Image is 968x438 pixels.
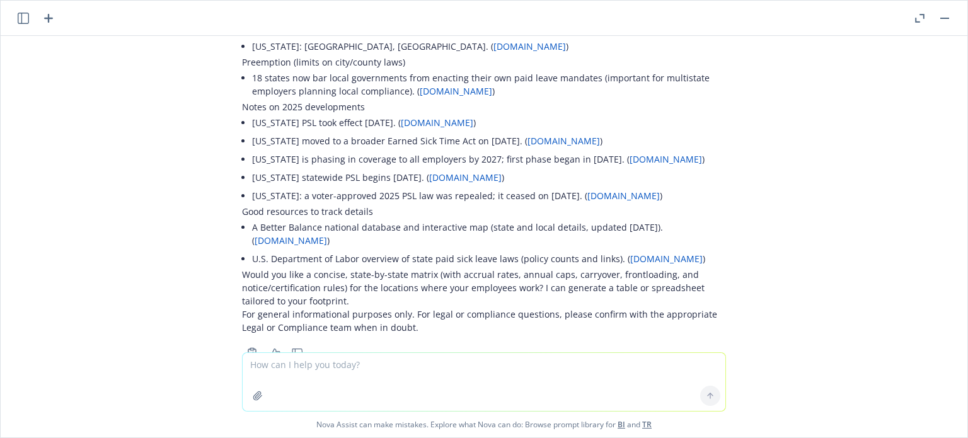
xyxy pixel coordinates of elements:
a: [DOMAIN_NAME] [630,253,703,265]
a: [DOMAIN_NAME] [255,234,327,246]
a: [DOMAIN_NAME] [429,171,502,183]
a: [DOMAIN_NAME] [420,85,492,97]
a: [DOMAIN_NAME] [493,40,566,52]
p: For general informational purposes only. For legal or compliance questions, please confirm with t... [242,308,726,334]
p: Notes on 2025 developments [242,100,726,113]
li: [US_STATE] moved to a broader Earned Sick Time Act on [DATE]. ( ) [252,132,726,150]
p: Good resources to track details [242,205,726,218]
span: Nova Assist can make mistakes. Explore what Nova can do: Browse prompt library for and [6,412,962,437]
p: Would you like a concise, state-by-state matrix (with accrual rates, annual caps, carryover, fron... [242,268,726,308]
a: [DOMAIN_NAME] [401,117,473,129]
a: [DOMAIN_NAME] [527,135,600,147]
li: [US_STATE] PSL took effect [DATE]. ( ) [252,113,726,132]
svg: Copy to clipboard [246,347,258,359]
li: [US_STATE]: a voter-approved 2025 PSL law was repealed; it ceased on [DATE]. ( ) [252,187,726,205]
a: [DOMAIN_NAME] [587,190,660,202]
li: [US_STATE]: [GEOGRAPHIC_DATA], [GEOGRAPHIC_DATA]. ( ) [252,37,726,55]
a: TR [642,419,652,430]
li: [US_STATE] is phasing in coverage to all employers by 2027; first phase began in [DATE]. ( ) [252,150,726,168]
p: Preemption (limits on city/county laws) [242,55,726,69]
button: Thumbs down [287,344,308,362]
a: [DOMAIN_NAME] [630,153,702,165]
li: [US_STATE] statewide PSL begins [DATE]. ( ) [252,168,726,187]
li: A Better Balance national database and interactive map (state and local details, updated [DATE]).... [252,218,726,250]
a: BI [618,419,625,430]
li: 18 states now bar local governments from enacting their own paid leave mandates (important for mu... [252,69,726,100]
li: U.S. Department of Labor overview of state paid sick leave laws (policy counts and links). ( ) [252,250,726,268]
